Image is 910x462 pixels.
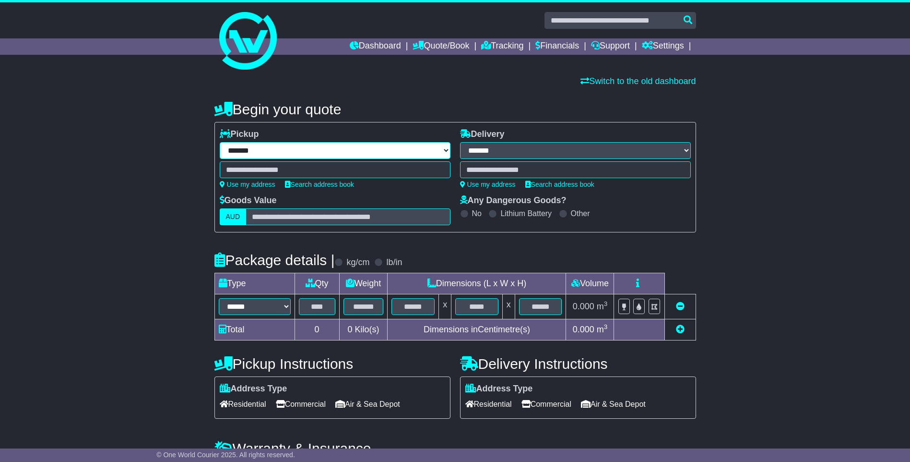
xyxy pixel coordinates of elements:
span: Air & Sea Depot [581,397,646,412]
a: Use my address [460,181,516,188]
a: Add new item [676,325,685,334]
label: Delivery [460,129,505,140]
h4: Delivery Instructions [460,356,696,372]
label: Any Dangerous Goods? [460,195,567,206]
td: x [439,294,451,319]
span: Commercial [276,397,326,412]
span: 0.000 [573,325,594,334]
a: Search address book [285,181,354,188]
span: Commercial [521,397,571,412]
a: Dashboard [350,38,401,55]
label: AUD [220,208,247,225]
sup: 3 [604,300,608,307]
label: Pickup [220,129,259,140]
span: Air & Sea Depot [335,397,400,412]
label: Lithium Battery [500,209,552,218]
a: Financials [535,38,579,55]
label: Goods Value [220,195,277,206]
td: Weight [339,273,388,294]
h4: Begin your quote [214,101,696,117]
a: Use my address [220,181,275,188]
td: Kilo(s) [339,319,388,340]
td: x [502,294,515,319]
h4: Package details | [214,252,335,268]
td: Dimensions in Centimetre(s) [388,319,566,340]
h4: Pickup Instructions [214,356,450,372]
td: Volume [566,273,614,294]
a: Search address book [525,181,594,188]
label: Address Type [465,384,533,394]
label: Address Type [220,384,287,394]
td: Type [214,273,295,294]
span: Residential [220,397,266,412]
td: Dimensions (L x W x H) [388,273,566,294]
a: Tracking [481,38,523,55]
span: 0.000 [573,302,594,311]
sup: 3 [604,323,608,330]
label: No [472,209,482,218]
a: Quote/Book [413,38,469,55]
a: Switch to the old dashboard [580,76,696,86]
a: Settings [642,38,684,55]
span: © One World Courier 2025. All rights reserved. [156,451,295,459]
a: Support [591,38,630,55]
span: m [597,325,608,334]
h4: Warranty & Insurance [214,440,696,456]
label: Other [571,209,590,218]
span: Residential [465,397,512,412]
label: lb/in [386,257,402,268]
td: Total [214,319,295,340]
a: Remove this item [676,302,685,311]
label: kg/cm [346,257,369,268]
span: 0 [347,325,352,334]
td: Qty [295,273,339,294]
td: 0 [295,319,339,340]
span: m [597,302,608,311]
